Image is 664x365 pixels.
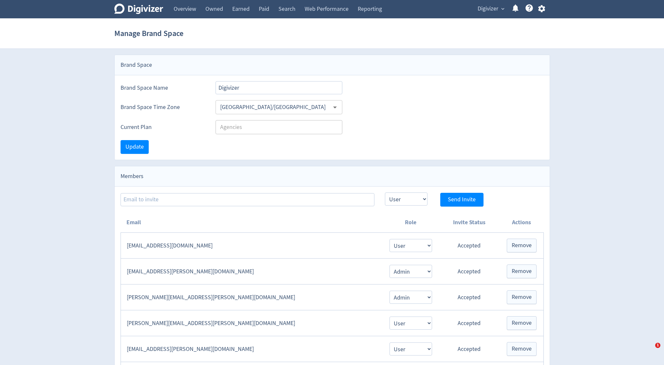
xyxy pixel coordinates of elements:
td: Accepted [439,284,500,310]
span: Remove [512,243,532,248]
td: Accepted [439,336,500,362]
label: Brand Space Name [121,84,205,92]
button: Remove [507,265,537,278]
button: Remove [507,239,537,252]
td: Accepted [439,233,500,259]
th: Email [121,212,383,233]
button: Send Invite [440,193,484,207]
td: [PERSON_NAME][EMAIL_ADDRESS][PERSON_NAME][DOMAIN_NAME] [121,310,383,336]
span: Update [125,144,144,150]
button: Open [330,102,340,112]
th: Role [383,212,438,233]
h1: Manage Brand Space [114,23,183,44]
span: expand_more [500,6,506,12]
span: Digivizer [478,4,498,14]
span: Send Invite [448,197,476,203]
span: Remove [512,320,532,326]
span: Remove [512,268,532,274]
div: Members [115,166,550,187]
td: [EMAIL_ADDRESS][PERSON_NAME][DOMAIN_NAME] [121,336,383,362]
td: [EMAIL_ADDRESS][DOMAIN_NAME] [121,233,383,259]
button: Remove [507,290,537,304]
iframe: Intercom live chat [642,343,657,358]
input: Brand Space [216,81,343,94]
input: Select Timezone [218,102,330,112]
label: Current Plan [121,123,205,131]
label: Brand Space Time Zone [121,103,205,111]
td: Accepted [439,259,500,284]
input: Email to invite [121,193,374,206]
span: Remove [512,294,532,300]
td: Accepted [439,310,500,336]
td: [PERSON_NAME][EMAIL_ADDRESS][PERSON_NAME][DOMAIN_NAME] [121,284,383,310]
button: Update [121,140,149,154]
button: Remove [507,342,537,356]
button: Digivizer [475,4,506,14]
th: Actions [500,212,543,233]
div: Brand Space [115,55,550,75]
span: Remove [512,346,532,352]
button: Remove [507,316,537,330]
th: Invite Status [439,212,500,233]
td: [EMAIL_ADDRESS][PERSON_NAME][DOMAIN_NAME] [121,259,383,284]
span: 1 [655,343,660,348]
